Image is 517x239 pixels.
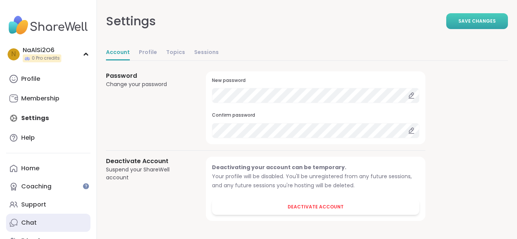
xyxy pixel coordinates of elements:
[83,183,89,189] iframe: Spotlight
[106,80,188,88] div: Change your password
[212,199,419,215] button: Deactivate Account
[212,163,346,171] span: Deactivating your account can be temporary.
[6,214,90,232] a: Chat
[21,75,40,83] div: Profile
[21,94,59,103] div: Membership
[32,55,60,62] span: 0 Pro credits
[6,89,90,108] a: Membership
[21,134,35,142] div: Help
[6,129,90,147] a: Help
[106,71,188,80] h3: Password
[21,164,39,173] div: Home
[212,173,412,189] span: Your profile will be disabled. You'll be unregistered from any future sessions, and any future se...
[194,45,219,60] a: Sessions
[6,177,90,196] a: Coaching
[6,159,90,177] a: Home
[106,157,188,166] h3: Deactivate Account
[106,12,156,30] div: Settings
[166,45,185,60] a: Topics
[6,70,90,88] a: Profile
[21,200,46,209] div: Support
[21,182,51,191] div: Coaching
[139,45,157,60] a: Profile
[23,46,61,54] div: NaAlSi2O6
[11,49,16,59] span: N
[6,12,90,39] img: ShareWell Nav Logo
[446,13,508,29] button: Save Changes
[106,45,130,60] a: Account
[21,219,37,227] div: Chat
[106,166,188,182] div: Suspend your ShareWell account
[458,18,496,25] span: Save Changes
[6,196,90,214] a: Support
[288,204,344,210] span: Deactivate Account
[212,77,419,84] h3: New password
[212,112,419,119] h3: Confirm password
